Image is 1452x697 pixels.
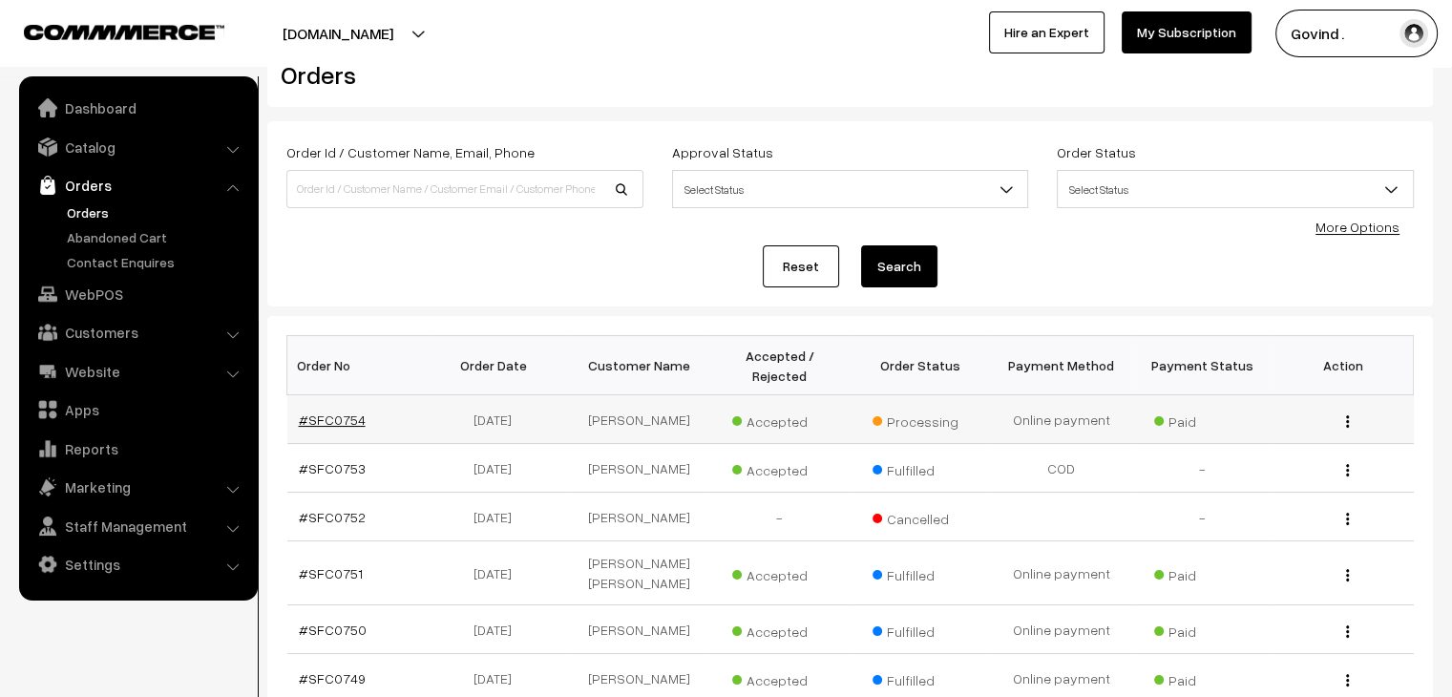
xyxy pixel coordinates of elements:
th: Action [1273,336,1414,395]
span: Cancelled [873,504,968,529]
a: #SFC0751 [299,565,363,581]
span: Fulfilled [873,455,968,480]
img: Menu [1346,464,1349,476]
td: [DATE] [428,444,569,493]
span: Fulfilled [873,560,968,585]
th: Order Status [851,336,992,395]
a: #SFC0750 [299,622,367,638]
span: Paid [1154,665,1250,690]
img: COMMMERCE [24,25,224,39]
a: Marketing [24,470,251,504]
td: [PERSON_NAME] [569,493,710,541]
a: Contact Enquires [62,252,251,272]
a: Hire an Expert [989,11,1105,53]
a: #SFC0749 [299,670,366,686]
a: Dashboard [24,91,251,125]
td: - [1132,444,1273,493]
img: Menu [1346,415,1349,428]
img: user [1399,19,1428,48]
label: Order Status [1057,142,1136,162]
span: Accepted [732,455,828,480]
a: Orders [62,202,251,222]
span: Accepted [732,560,828,585]
a: Website [24,354,251,389]
span: Paid [1154,407,1250,432]
a: COMMMERCE [24,19,191,42]
button: Search [861,245,937,287]
label: Approval Status [672,142,773,162]
td: COD [991,444,1132,493]
span: Accepted [732,617,828,642]
td: Online payment [991,605,1132,654]
span: Select Status [1057,170,1414,208]
a: #SFC0752 [299,509,366,525]
a: Reset [763,245,839,287]
button: Govind . [1275,10,1438,57]
td: [PERSON_NAME] [PERSON_NAME] [569,541,710,605]
a: Abandoned Cart [62,227,251,247]
span: Paid [1154,560,1250,585]
img: Menu [1346,625,1349,638]
th: Order No [287,336,429,395]
img: Menu [1346,513,1349,525]
a: Orders [24,168,251,202]
span: Select Status [672,170,1029,208]
span: Select Status [1058,173,1413,206]
a: WebPOS [24,277,251,311]
td: [PERSON_NAME] [569,605,710,654]
th: Order Date [428,336,569,395]
td: [PERSON_NAME] [569,395,710,444]
td: Online payment [991,395,1132,444]
span: Accepted [732,407,828,432]
img: Menu [1346,674,1349,686]
th: Payment Status [1132,336,1273,395]
td: [DATE] [428,605,569,654]
td: Online payment [991,541,1132,605]
a: Reports [24,432,251,466]
span: Processing [873,407,968,432]
td: [DATE] [428,541,569,605]
a: My Subscription [1122,11,1252,53]
span: Fulfilled [873,617,968,642]
span: Paid [1154,617,1250,642]
a: Settings [24,547,251,581]
a: Catalog [24,130,251,164]
th: Accepted / Rejected [709,336,851,395]
th: Payment Method [991,336,1132,395]
a: #SFC0753 [299,460,366,476]
a: Customers [24,315,251,349]
td: [PERSON_NAME] [569,444,710,493]
span: Fulfilled [873,665,968,690]
td: [DATE] [428,395,569,444]
h2: Orders [281,60,642,90]
label: Order Id / Customer Name, Email, Phone [286,142,535,162]
td: - [709,493,851,541]
span: Accepted [732,665,828,690]
img: Menu [1346,569,1349,581]
button: [DOMAIN_NAME] [216,10,460,57]
td: - [1132,493,1273,541]
input: Order Id / Customer Name / Customer Email / Customer Phone [286,170,643,208]
span: Select Status [673,173,1028,206]
a: Apps [24,392,251,427]
a: More Options [1315,219,1399,235]
th: Customer Name [569,336,710,395]
a: Staff Management [24,509,251,543]
td: [DATE] [428,493,569,541]
a: #SFC0754 [299,412,366,428]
